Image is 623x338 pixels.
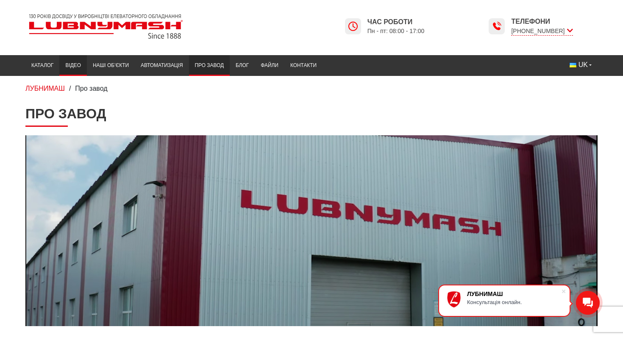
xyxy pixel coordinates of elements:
button: UK [564,57,598,73]
a: Каталог [25,57,59,74]
div: Консультація онлайн. [467,299,561,305]
img: Lubnymash [25,11,186,42]
a: ЛУБНИМАШ [25,85,65,92]
span: Про завод [75,85,107,92]
a: Наші об’єкти [87,57,135,74]
a: Відео [59,57,86,74]
span: / [69,85,71,92]
a: Контакти [284,57,323,74]
span: Час роботи [367,17,425,27]
span: Пн - пт: 08:00 - 17:00 [367,27,425,35]
span: UK [578,60,588,70]
div: ЛУБНИМАШ [467,291,561,297]
a: Блог [230,57,255,74]
h1: Про завод [25,106,598,127]
img: Lubnymash time icon [348,21,358,31]
span: Телефони [511,17,573,26]
a: Про завод [189,57,230,74]
img: Lubnymash time icon [492,21,502,31]
a: Файли [255,57,284,74]
img: Українська [570,63,576,67]
a: Автоматизація [135,57,189,74]
span: [PHONE_NUMBER] [511,27,573,36]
